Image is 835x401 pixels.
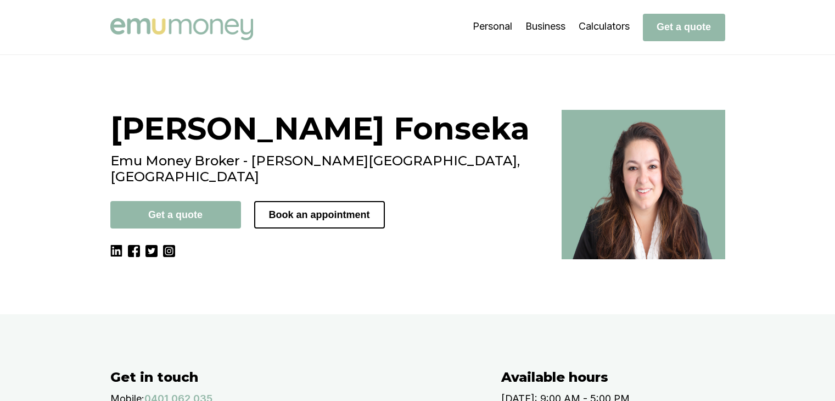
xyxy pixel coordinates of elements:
button: Get a quote [643,14,725,41]
h2: Get in touch [110,369,479,385]
img: Twitter [145,245,158,257]
h2: Emu Money Broker - [PERSON_NAME][GEOGRAPHIC_DATA], [GEOGRAPHIC_DATA] [110,153,548,185]
h1: [PERSON_NAME] Fonseka [110,110,548,147]
a: Get a quote [643,21,725,32]
img: LinkedIn [110,245,122,257]
img: Emu Money logo [110,18,253,40]
img: Facebook [128,245,140,257]
button: Get a quote [110,201,241,229]
img: Instagram [163,245,175,257]
h2: Available hours [501,369,747,385]
img: Best broker in Clyde North, VIC - Wendy Fonseka [562,110,725,259]
button: Book an appointment [254,201,385,229]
